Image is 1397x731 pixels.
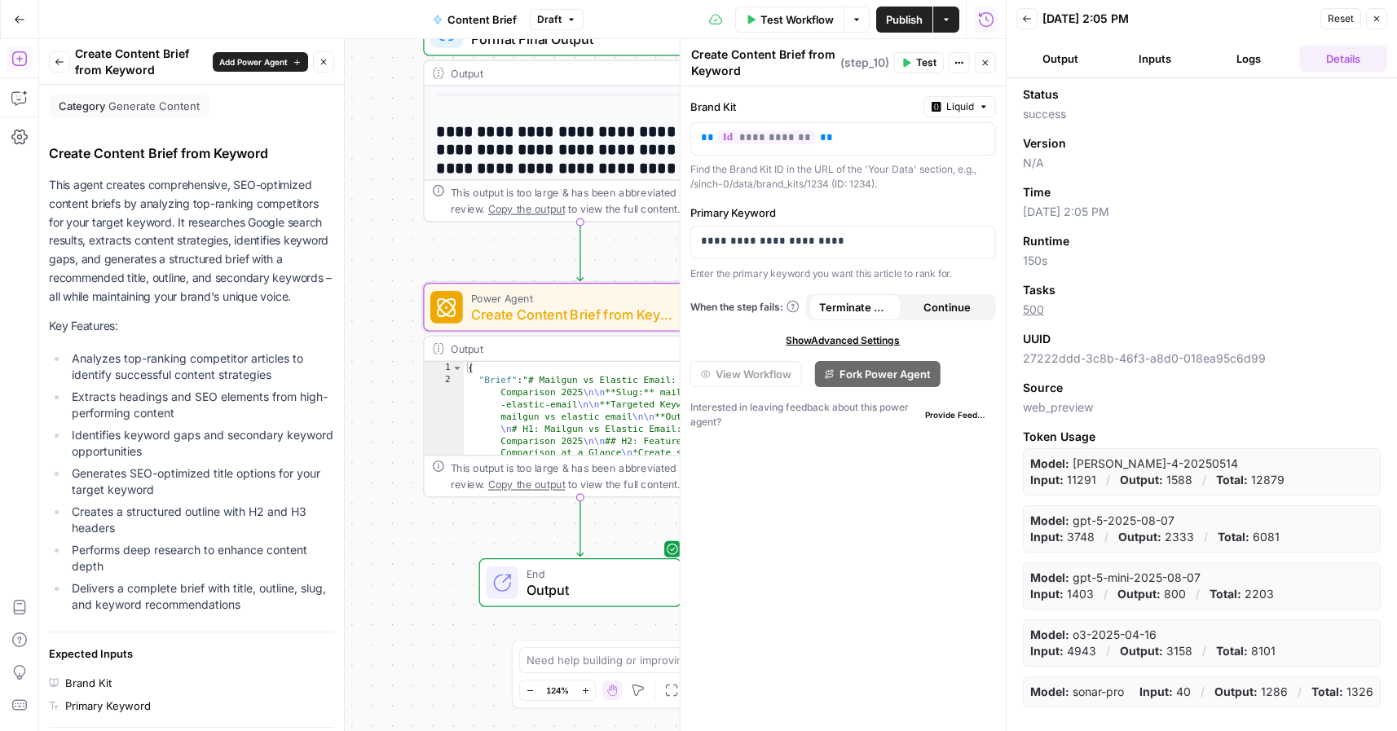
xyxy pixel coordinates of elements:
[447,11,517,28] span: Content Brief
[68,427,334,460] li: Identifies keyword gaps and secondary keyword opportunities
[1023,184,1051,200] span: Time
[59,98,105,114] span: Category
[1104,586,1108,602] p: /
[1030,684,1124,700] p: sonar-pro
[68,389,334,421] li: Extracts headings and SEO elements from high-performing content
[451,460,729,492] div: This output is too large & has been abbreviated for review. to view the full content.
[1120,472,1192,488] p: 1588
[1117,587,1161,601] strong: Output:
[1210,587,1241,601] strong: Total:
[1030,570,1201,586] p: gpt-5-mini-2025-08-07
[49,176,334,306] p: This agent creates comprehensive, SEO-optimized content briefs by analyzing top-ranking competito...
[49,645,334,662] div: Expected Inputs
[786,333,900,348] span: Show Advanced Settings
[1030,644,1064,658] strong: Input:
[1216,643,1276,659] p: 8101
[451,184,729,217] div: This output is too large & has been abbreviated for review. to view the full content.
[1023,302,1044,316] a: 500
[49,143,334,163] div: Create Content Brief from Keyword
[452,362,463,374] span: Toggle code folding, rows 1 through 3
[213,52,308,72] button: Add Power Agent
[1030,513,1174,529] p: gpt-5-2025-08-07
[546,684,569,697] span: 124%
[1030,530,1064,544] strong: Input:
[815,361,941,387] button: Fork Power Agent
[423,283,737,497] div: Power AgentCreate Content Brief from KeywordStep 10Output{ "Brief":"# Mailgun vs Elastic Email: C...
[1023,282,1055,298] span: Tasks
[1023,155,1381,171] span: N/A
[451,341,681,357] div: Output
[1120,473,1163,487] strong: Output:
[840,366,931,382] span: Fork Power Agent
[1139,685,1173,698] strong: Input:
[1030,456,1238,472] p: claude-sonnet-4-20250514
[1106,472,1110,488] p: /
[530,9,584,30] button: Draft
[1201,684,1205,700] p: /
[1023,204,1381,220] span: [DATE] 2:05 PM
[423,7,527,33] button: Content Brief
[1118,529,1194,545] p: 2333
[925,408,989,421] span: Provide Feedback
[1196,586,1200,602] p: /
[1202,643,1206,659] p: /
[488,478,565,491] span: Copy the output
[65,698,151,714] div: Primary Keyword
[425,362,464,374] div: 1
[1205,46,1293,72] button: Logs
[1023,86,1059,103] span: Status
[68,465,334,498] li: Generates SEO-optimized title options for your target keyword
[1023,380,1063,396] span: Source
[1311,684,1373,700] p: 1326
[716,366,791,382] span: View Workflow
[735,7,844,33] button: Test Workflow
[691,46,836,79] textarea: Create Content Brief from Keyword
[690,99,918,115] label: Brand Kit
[577,221,583,280] g: Edge from step_7 to step_10
[1320,8,1361,29] button: Reset
[1111,46,1199,72] button: Inputs
[1023,135,1066,152] span: Version
[1023,399,1381,416] span: web_preview
[1030,456,1069,470] strong: Model:
[1030,473,1064,487] strong: Input:
[1023,350,1381,367] span: 27222ddd-3c8b-46f3-a8d0-018ea95c6d99
[471,290,678,306] span: Power Agent
[1030,685,1069,698] strong: Model:
[923,299,971,315] span: Continue
[527,579,664,600] span: Output
[916,55,936,70] span: Test
[840,55,889,71] span: ( step_10 )
[690,162,996,192] div: Find the Brand Kit ID in the URL of the 'Your Data' section, e.g., /sinch-0/data/brand_kits/1234 ...
[690,300,800,315] a: When the step fails:
[1216,472,1285,488] p: 12879
[924,96,996,117] button: Liquid
[1030,570,1069,584] strong: Model:
[1210,586,1274,602] p: 2203
[68,542,334,575] li: Performs deep research to enhance content depth
[690,205,996,221] label: Primary Keyword
[1214,685,1258,698] strong: Output:
[1298,684,1302,700] p: /
[1118,530,1161,544] strong: Output:
[1328,11,1354,26] span: Reset
[1030,587,1064,601] strong: Input:
[1030,513,1069,527] strong: Model:
[471,29,681,49] span: Format Final Output
[68,504,334,536] li: Creates a structured outline with H2 and H3 headers
[894,52,944,73] button: Test
[1204,529,1208,545] p: /
[1030,529,1095,545] p: 3748
[108,98,200,114] span: Generate Content
[1023,429,1381,445] span: Token Usage
[919,405,996,425] button: Provide Feedback
[1030,643,1096,659] p: 4943
[65,675,112,691] div: Brand Kit
[901,294,993,320] button: Continue
[1139,684,1191,700] p: 40
[1030,586,1094,602] p: 1403
[527,566,664,582] span: End
[690,266,996,282] p: Enter the primary keyword you want this article to rank for.
[219,55,288,68] span: Add Power Agent
[1023,331,1051,347] span: UUID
